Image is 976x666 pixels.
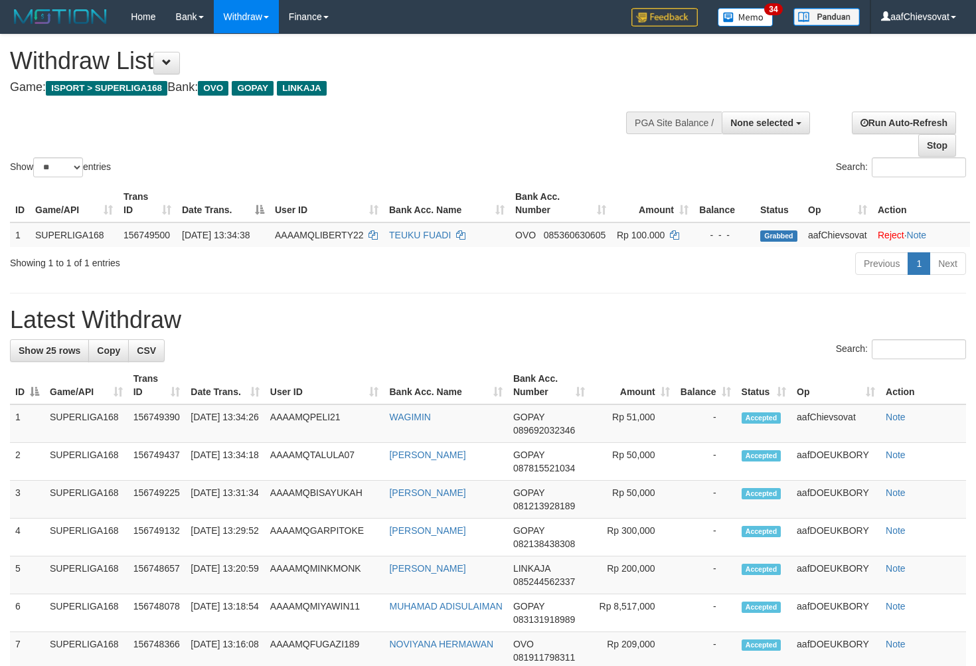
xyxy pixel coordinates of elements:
[30,222,118,247] td: SUPERLIGA168
[872,185,970,222] th: Action
[265,556,384,594] td: AAAAMQMINKMONK
[907,230,927,240] a: Note
[836,157,966,177] label: Search:
[675,594,736,632] td: -
[46,81,167,96] span: ISPORT > SUPERLIGA168
[10,157,111,177] label: Show entries
[742,564,781,575] span: Accepted
[177,185,270,222] th: Date Trans.: activate to sort column descending
[19,345,80,356] span: Show 25 rows
[675,367,736,404] th: Balance: activate to sort column ascending
[275,230,364,240] span: AAAAMQLIBERTY22
[611,185,694,222] th: Amount: activate to sort column ascending
[930,252,966,275] a: Next
[791,404,880,443] td: aafChievsovat
[10,48,637,74] h1: Withdraw List
[265,519,384,556] td: AAAAMQGARPITOKE
[675,481,736,519] td: -
[97,345,120,356] span: Copy
[265,594,384,632] td: AAAAMQMIYAWIN11
[872,222,970,247] td: ·
[791,481,880,519] td: aafDOEUKBORY
[836,339,966,359] label: Search:
[389,487,465,498] a: [PERSON_NAME]
[185,556,264,594] td: [DATE] 13:20:59
[10,185,30,222] th: ID
[265,404,384,443] td: AAAAMQPELI21
[10,307,966,333] h1: Latest Withdraw
[123,230,170,240] span: 156749500
[791,519,880,556] td: aafDOEUKBORY
[277,81,327,96] span: LINKAJA
[626,112,722,134] div: PGA Site Balance /
[513,576,575,587] span: Copy 085244562337 to clipboard
[44,481,128,519] td: SUPERLIGA168
[10,481,44,519] td: 3
[513,525,544,536] span: GOPAY
[718,8,773,27] img: Button%20Memo.svg
[675,443,736,481] td: -
[265,481,384,519] td: AAAAMQBISAYUKAH
[513,539,575,549] span: Copy 082138438308 to clipboard
[631,8,698,27] img: Feedback.jpg
[886,601,906,612] a: Note
[760,230,797,242] span: Grabbed
[590,519,675,556] td: Rp 300,000
[791,594,880,632] td: aafDOEUKBORY
[270,185,384,222] th: User ID: activate to sort column ascending
[128,443,186,481] td: 156749437
[617,230,665,240] span: Rp 100.000
[793,8,860,26] img: panduan.png
[10,594,44,632] td: 6
[515,230,536,240] span: OVO
[185,367,264,404] th: Date Trans.: activate to sort column ascending
[791,443,880,481] td: aafDOEUKBORY
[872,339,966,359] input: Search:
[722,112,810,134] button: None selected
[128,367,186,404] th: Trans ID: activate to sort column ascending
[855,252,908,275] a: Previous
[513,487,544,498] span: GOPAY
[128,556,186,594] td: 156748657
[513,425,575,436] span: Copy 089692032346 to clipboard
[886,525,906,536] a: Note
[389,412,430,422] a: WAGIMIN
[10,251,397,270] div: Showing 1 to 1 of 1 entries
[508,367,590,404] th: Bank Acc. Number: activate to sort column ascending
[886,450,906,460] a: Note
[791,367,880,404] th: Op: activate to sort column ascending
[742,526,781,537] span: Accepted
[10,222,30,247] td: 1
[389,563,465,574] a: [PERSON_NAME]
[44,519,128,556] td: SUPERLIGA168
[590,556,675,594] td: Rp 200,000
[852,112,956,134] a: Run Auto-Refresh
[730,118,793,128] span: None selected
[44,443,128,481] td: SUPERLIGA168
[265,443,384,481] td: AAAAMQTALULA07
[384,185,510,222] th: Bank Acc. Name: activate to sort column ascending
[10,81,637,94] h4: Game: Bank:
[513,501,575,511] span: Copy 081213928189 to clipboard
[918,134,956,157] a: Stop
[513,563,550,574] span: LINKAJA
[389,525,465,536] a: [PERSON_NAME]
[803,222,872,247] td: aafChievsovat
[88,339,129,362] a: Copy
[185,404,264,443] td: [DATE] 13:34:26
[513,614,575,625] span: Copy 083131918989 to clipboard
[44,404,128,443] td: SUPERLIGA168
[590,481,675,519] td: Rp 50,000
[128,519,186,556] td: 156749132
[872,157,966,177] input: Search:
[878,230,904,240] a: Reject
[389,639,493,649] a: NOVIYANA HERMAWAN
[699,228,750,242] div: - - -
[886,563,906,574] a: Note
[185,594,264,632] td: [DATE] 13:18:54
[886,487,906,498] a: Note
[590,367,675,404] th: Amount: activate to sort column ascending
[128,481,186,519] td: 156749225
[10,556,44,594] td: 5
[886,412,906,422] a: Note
